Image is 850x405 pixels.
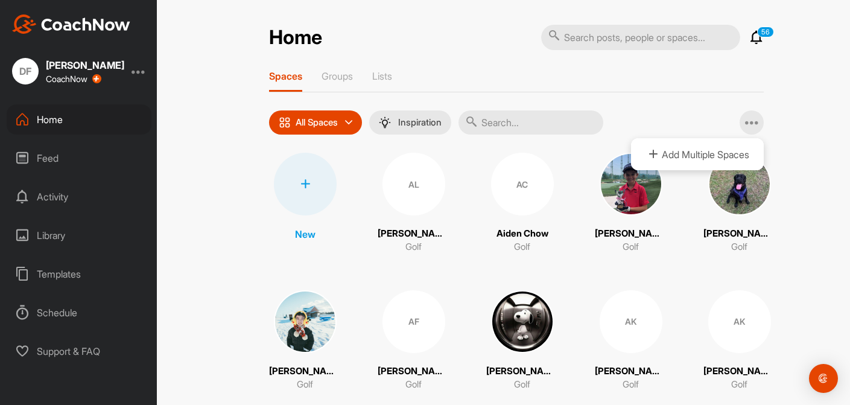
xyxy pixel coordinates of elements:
[7,336,151,366] div: Support & FAQ
[703,290,776,392] a: AK[PERSON_NAME]Golf
[491,290,554,353] img: square_9ae3007a84152fcc0a86b111b7116d46.jpg
[382,153,445,215] div: AL
[595,153,667,254] a: [PERSON_NAME]Golf
[486,290,559,392] a: [PERSON_NAME]Golf
[623,378,639,392] p: Golf
[486,153,559,254] a: ACAiden ChowGolf
[595,365,667,378] p: [PERSON_NAME]
[703,227,776,241] p: [PERSON_NAME]
[7,182,151,212] div: Activity
[372,70,392,82] p: Lists
[378,227,450,241] p: [PERSON_NAME]
[496,227,548,241] p: Aiden Chow
[7,143,151,173] div: Feed
[731,240,747,254] p: Golf
[378,153,450,254] a: AL[PERSON_NAME]Golf
[623,240,639,254] p: Golf
[703,365,776,378] p: [PERSON_NAME]
[12,14,130,34] img: CoachNow
[595,227,667,241] p: [PERSON_NAME]
[378,365,450,378] p: [PERSON_NAME]
[46,74,101,84] div: CoachNow
[631,138,764,170] span: Add Multiple Spaces
[382,290,445,353] div: AF
[322,70,353,82] p: Groups
[296,118,338,127] p: All Spaces
[595,290,667,392] a: AK[PERSON_NAME]Golf
[405,240,422,254] p: Golf
[491,153,554,215] div: AC
[708,153,771,215] img: square_7a2828ac928bcbb96e0eb9571891f951.jpg
[7,298,151,328] div: Schedule
[731,378,747,392] p: Golf
[269,365,341,378] p: [PERSON_NAME]
[458,110,603,135] input: Search...
[269,70,302,82] p: Spaces
[7,104,151,135] div: Home
[46,60,124,70] div: [PERSON_NAME]
[514,240,530,254] p: Golf
[269,290,341,392] a: [PERSON_NAME]Golf
[295,227,316,241] p: New
[405,378,422,392] p: Golf
[703,153,776,254] a: [PERSON_NAME]Golf
[757,27,774,37] p: 56
[708,290,771,353] div: AK
[379,116,391,129] img: menuIcon
[600,290,662,353] div: AK
[486,365,559,378] p: [PERSON_NAME]
[7,259,151,289] div: Templates
[269,26,322,49] h2: Home
[297,378,313,392] p: Golf
[809,364,838,393] div: Open Intercom Messenger
[541,25,740,50] input: Search posts, people or spaces...
[514,378,530,392] p: Golf
[274,290,337,353] img: square_5a205c00cb8910dcc940ad71f1c4f40d.jpg
[398,118,442,127] p: Inspiration
[600,153,662,215] img: square_a4408d7e0669a99791dc03f454700912.jpg
[378,290,450,392] a: AF[PERSON_NAME]Golf
[7,220,151,250] div: Library
[12,58,39,85] div: DF
[279,116,291,129] img: icon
